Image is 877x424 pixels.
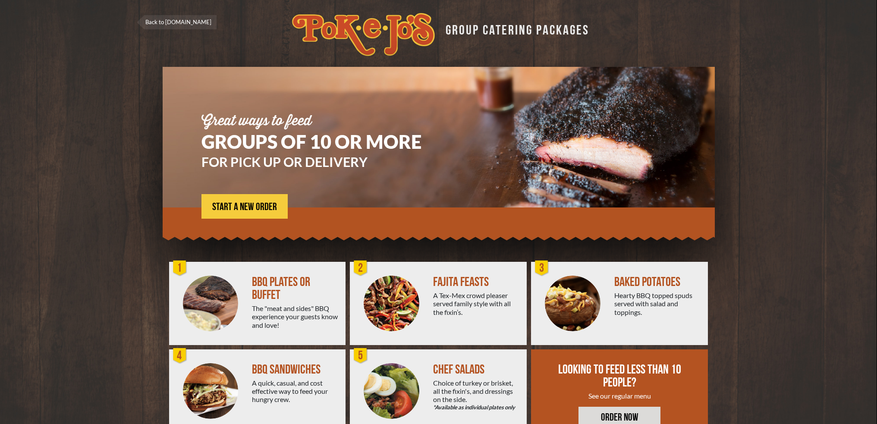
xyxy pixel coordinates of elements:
div: A quick, casual, and cost effective way to feed your hungry crew. [252,379,339,404]
img: PEJ-Baked-Potato.png [545,276,600,331]
a: Back to [DOMAIN_NAME] [137,15,217,29]
div: BAKED POTATOES [614,276,701,289]
em: *Available as individual plates only [433,403,520,411]
div: LOOKING TO FEED LESS THAN 10 PEOPLE? [557,363,683,389]
div: 2 [352,260,369,277]
div: Choice of turkey or brisket, all the fixin's, and dressings on the side. [433,379,520,412]
div: FAJITA FEASTS [433,276,520,289]
div: The "meat and sides" BBQ experience your guests know and love! [252,304,339,329]
img: PEJ-Fajitas.png [364,276,419,331]
div: 3 [533,260,550,277]
img: PEJ-BBQ-Buffet.png [183,276,239,331]
div: BBQ PLATES OR BUFFET [252,276,339,302]
div: 4 [171,347,189,364]
h1: GROUPS OF 10 OR MORE [201,132,447,151]
h3: FOR PICK UP OR DELIVERY [201,155,447,168]
img: PEJ-BBQ-Sandwich.png [183,363,239,419]
div: See our regular menu [557,392,683,400]
div: BBQ SANDWICHES [252,363,339,376]
img: Salad-Circle.png [364,363,419,419]
div: 1 [171,260,189,277]
div: A Tex-Mex crowd pleaser served family style with all the fixin’s. [433,291,520,316]
div: 5 [352,347,369,364]
div: GROUP CATERING PACKAGES [439,20,589,37]
div: Great ways to feed [201,114,447,128]
div: Hearty BBQ topped spuds served with salad and toppings. [614,291,701,316]
img: logo.svg [292,13,435,56]
div: CHEF SALADS [433,363,520,376]
a: START A NEW ORDER [201,194,288,219]
span: START A NEW ORDER [212,202,277,212]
